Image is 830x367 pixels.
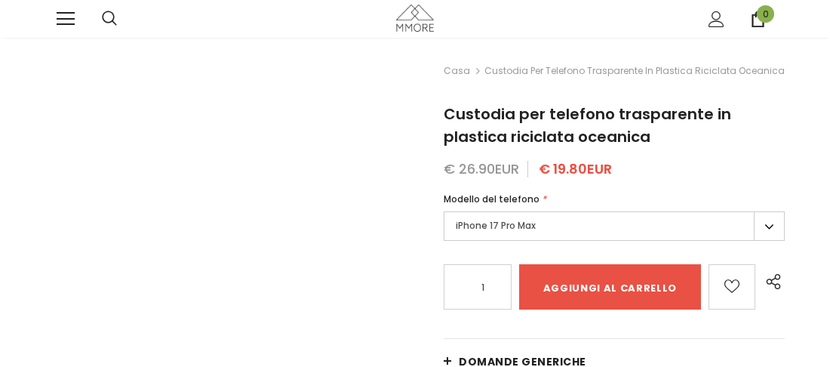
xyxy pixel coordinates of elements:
span: € 26.90EUR [444,159,519,178]
input: Aggiungi al carrello [519,264,701,310]
label: iPhone 17 Pro Max [444,211,785,241]
span: Modello del telefono [444,193,539,205]
span: 0 [757,5,774,23]
span: Custodia per telefono trasparente in plastica riciclata oceanica [444,103,731,147]
span: Custodia per telefono trasparente in plastica riciclata oceanica [484,62,785,80]
span: € 19.80EUR [539,159,612,178]
a: Casa [444,62,470,80]
a: 0 [750,11,766,27]
img: Casi MMORE [396,5,434,31]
